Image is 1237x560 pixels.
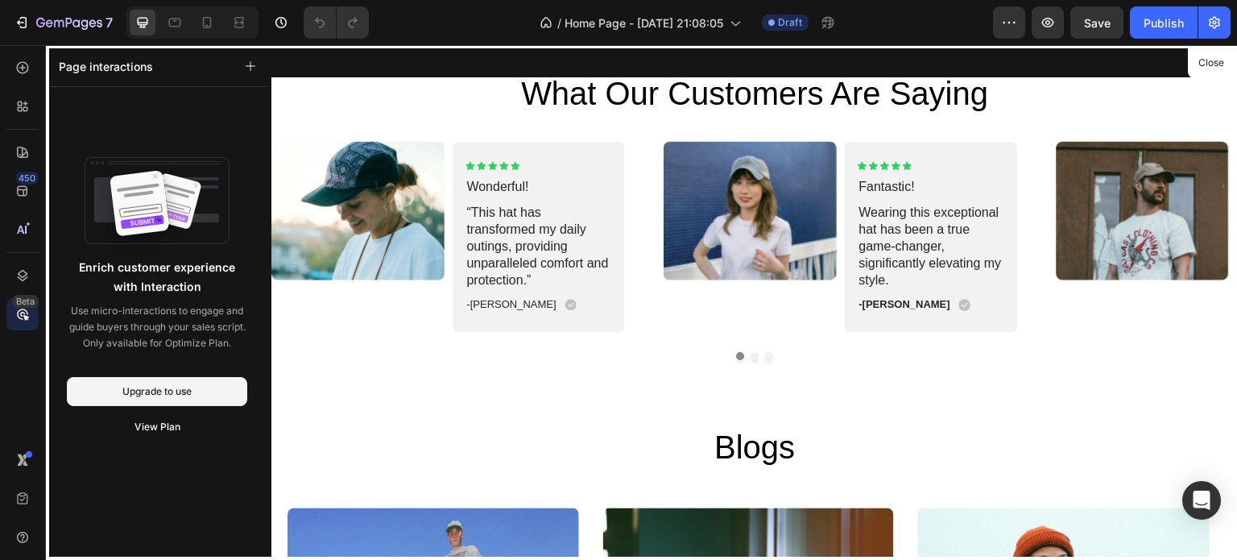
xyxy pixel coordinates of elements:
div: Beta [12,295,39,308]
button: Close [1191,52,1231,75]
p: Use micro-interactions to engage and guide buyers through your sales script. [67,303,247,335]
p: Page interactions [59,58,153,75]
button: View Plan [67,413,247,442]
p: Enrich customer experience with Interaction [70,258,244,297]
button: Publish [1130,6,1198,39]
button: Upgrade to use [67,377,247,406]
div: Open Intercom Messenger [1182,481,1221,520]
span: Draft [778,15,802,30]
p: Only available for Optimize Plan. [67,335,247,351]
div: View Plan [134,420,180,434]
button: Save [1070,6,1123,39]
iframe: Design area [271,45,1237,560]
div: Undo/Redo [304,6,369,39]
div: 450 [15,172,39,185]
button: 7 [6,6,120,39]
span: Save [1084,16,1111,30]
p: 7 [105,13,113,32]
span: Home Page - [DATE] 21:08:05 [565,15,723,31]
span: / [557,15,561,31]
div: Publish [1144,15,1184,31]
div: Upgrade to use [122,384,192,399]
